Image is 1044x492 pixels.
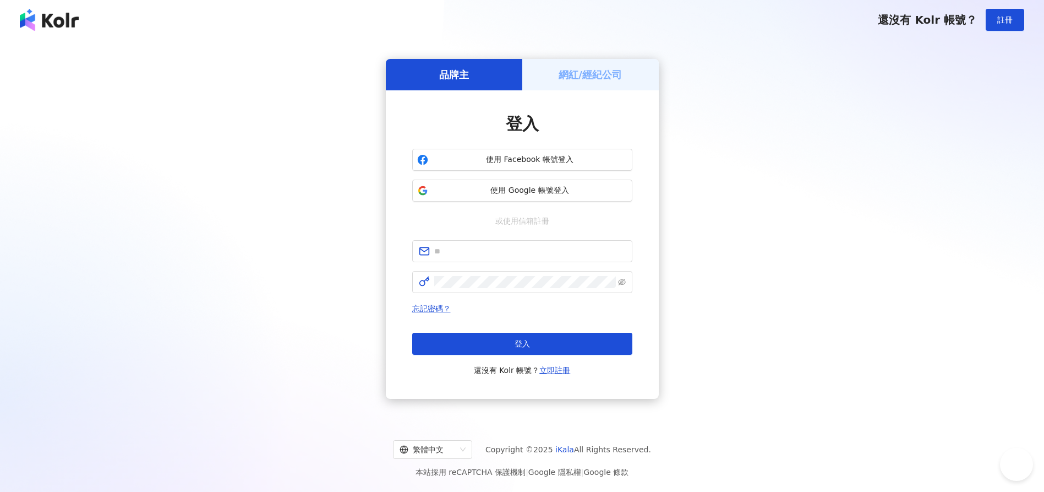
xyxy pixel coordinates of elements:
a: 忘記密碼？ [412,304,451,313]
img: logo [20,9,79,31]
span: 還沒有 Kolr 帳號？ [878,13,977,26]
span: 或使用信箱註冊 [488,215,557,227]
a: iKala [555,445,574,454]
button: 登入 [412,333,632,355]
span: 登入 [506,114,539,133]
div: 繁體中文 [400,441,456,458]
h5: 網紅/經紀公司 [559,68,622,82]
span: Copyright © 2025 All Rights Reserved. [485,443,651,456]
iframe: Help Scout Beacon - Open [1000,448,1033,481]
h5: 品牌主 [439,68,469,82]
span: 還沒有 Kolr 帳號？ [474,364,571,377]
span: | [526,468,528,477]
a: 立即註冊 [539,366,570,375]
span: 使用 Facebook 帳號登入 [433,154,627,165]
button: 註冊 [986,9,1024,31]
a: Google 條款 [583,468,628,477]
span: eye-invisible [618,278,626,286]
span: 登入 [515,339,530,348]
button: 使用 Facebook 帳號登入 [412,149,632,171]
span: 本站採用 reCAPTCHA 保護機制 [416,466,628,479]
button: 使用 Google 帳號登入 [412,180,632,202]
span: | [581,468,584,477]
a: Google 隱私權 [528,468,581,477]
span: 註冊 [997,15,1013,24]
span: 使用 Google 帳號登入 [433,185,627,196]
